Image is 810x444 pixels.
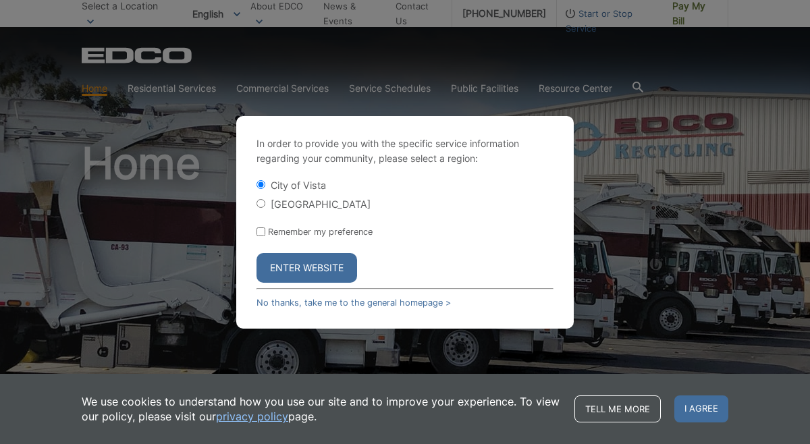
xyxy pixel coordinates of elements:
label: City of Vista [271,179,326,191]
a: No thanks, take me to the general homepage > [256,298,451,308]
a: privacy policy [216,409,288,424]
label: Remember my preference [268,227,373,237]
a: Tell me more [574,395,661,422]
span: I agree [674,395,728,422]
p: In order to provide you with the specific service information regarding your community, please se... [256,136,553,166]
p: We use cookies to understand how you use our site and to improve your experience. To view our pol... [82,394,561,424]
button: Enter Website [256,253,357,283]
label: [GEOGRAPHIC_DATA] [271,198,371,210]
